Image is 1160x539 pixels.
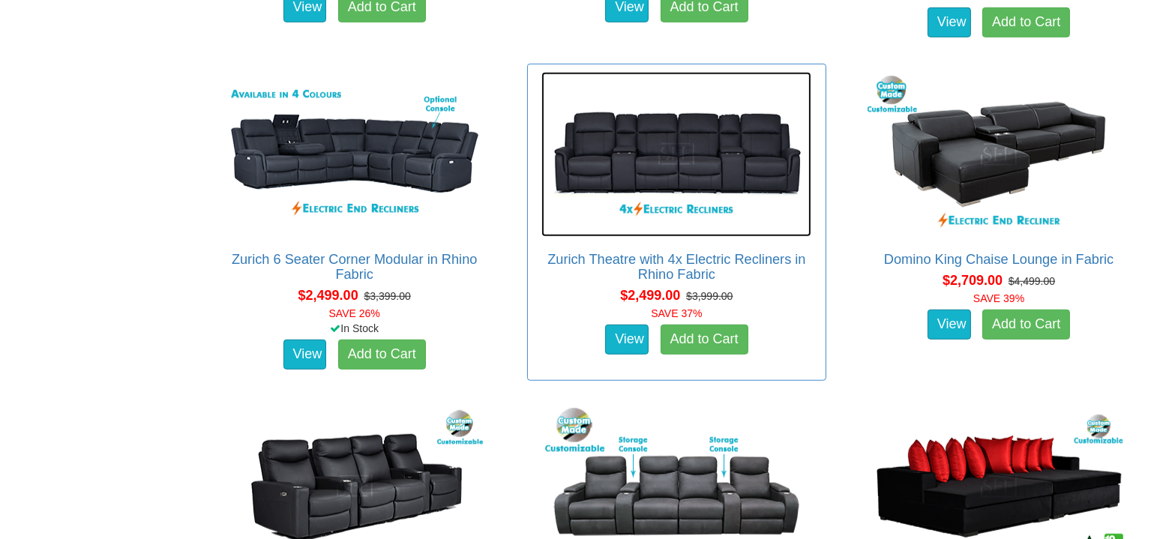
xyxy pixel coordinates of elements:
img: Zurich Theatre with 4x Electric Recliners in Rhino Fabric [541,72,811,237]
div: In Stock [202,321,508,336]
a: Zurich 6 Seater Corner Modular in Rhino Fabric [232,252,478,282]
del: $3,999.00 [686,290,733,302]
font: SAVE 26% [329,307,380,319]
span: $2,499.00 [620,288,680,303]
a: Add to Cart [982,7,1070,37]
a: Add to Cart [661,325,748,355]
a: View [928,310,971,340]
del: $3,399.00 [364,290,410,302]
a: View [605,325,649,355]
a: View [928,7,971,37]
span: $2,709.00 [943,273,1003,288]
a: Domino King Chaise Lounge in Fabric [884,252,1114,267]
a: Zurich Theatre with 4x Electric Recliners in Rhino Fabric [547,252,805,282]
font: SAVE 39% [973,292,1024,304]
a: Add to Cart [982,310,1070,340]
font: SAVE 37% [651,307,702,319]
img: Zurich 6 Seater Corner Modular in Rhino Fabric [220,72,490,237]
del: $4,499.00 [1009,275,1055,287]
img: Domino King Chaise Lounge in Fabric [864,72,1134,237]
a: View [283,340,327,370]
a: Add to Cart [338,340,426,370]
span: $2,499.00 [298,288,358,303]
